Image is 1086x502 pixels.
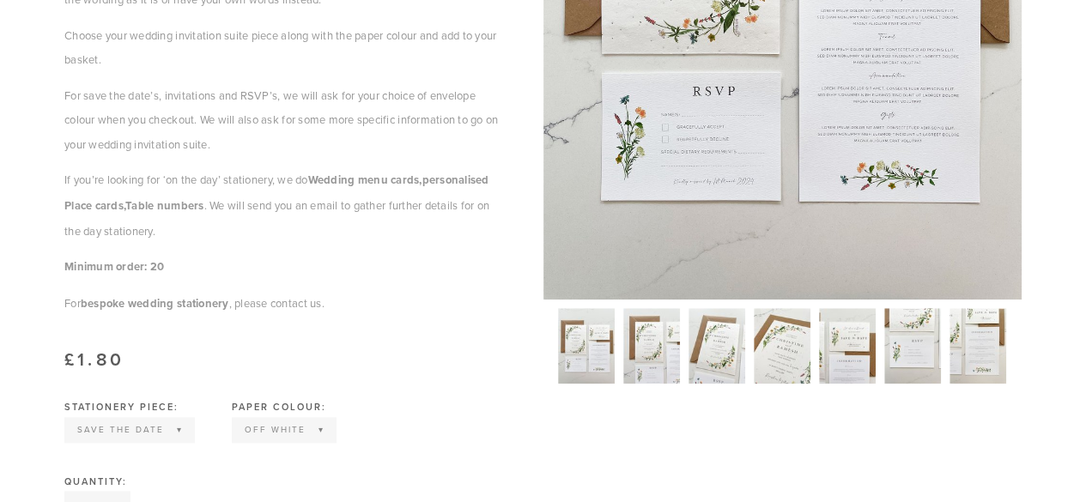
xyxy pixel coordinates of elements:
[308,172,420,188] strong: Wedding menu cards
[66,419,193,441] select: Select Stationery piece
[623,308,680,384] img: invite-2.jpg
[81,295,229,311] strong: bespoke wedding stationery
[64,172,489,213] a: personalised Place cards
[124,197,125,214] strong: ,
[64,291,501,317] p: For , please contact us.
[308,172,420,187] a: Wedding menu cards
[81,295,229,311] a: bespoke wedding stationery
[64,23,501,72] p: Choose your wedding invitation suite piece along with the paper colour and add to your basket.
[64,350,501,368] div: £1.80
[125,197,203,214] strong: Table numbers
[64,258,164,275] strong: Minimum order: 20
[419,172,422,188] strong: ,
[232,402,337,412] div: Paper colour:
[754,308,810,384] img: invite-3.jpg
[558,308,615,384] img: wildflower-invite-web.jpg
[64,402,195,412] div: Stationery piece:
[689,308,745,384] img: invite.jpg
[884,308,941,384] img: rsvp.jpg
[949,308,1006,384] img: information.jpg
[64,83,501,157] p: For save the date’s, invitations and RSVP’s, we will ask for your choice of envelope colour when ...
[64,477,501,487] div: Quantity:
[819,308,876,384] img: save-the-date.jpg
[234,419,335,441] select: Select Paper colour
[64,167,501,243] p: If you’re looking for ‘on the day’ stationery, we do . We will send you an email to gather furthe...
[125,197,203,213] a: Table numbers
